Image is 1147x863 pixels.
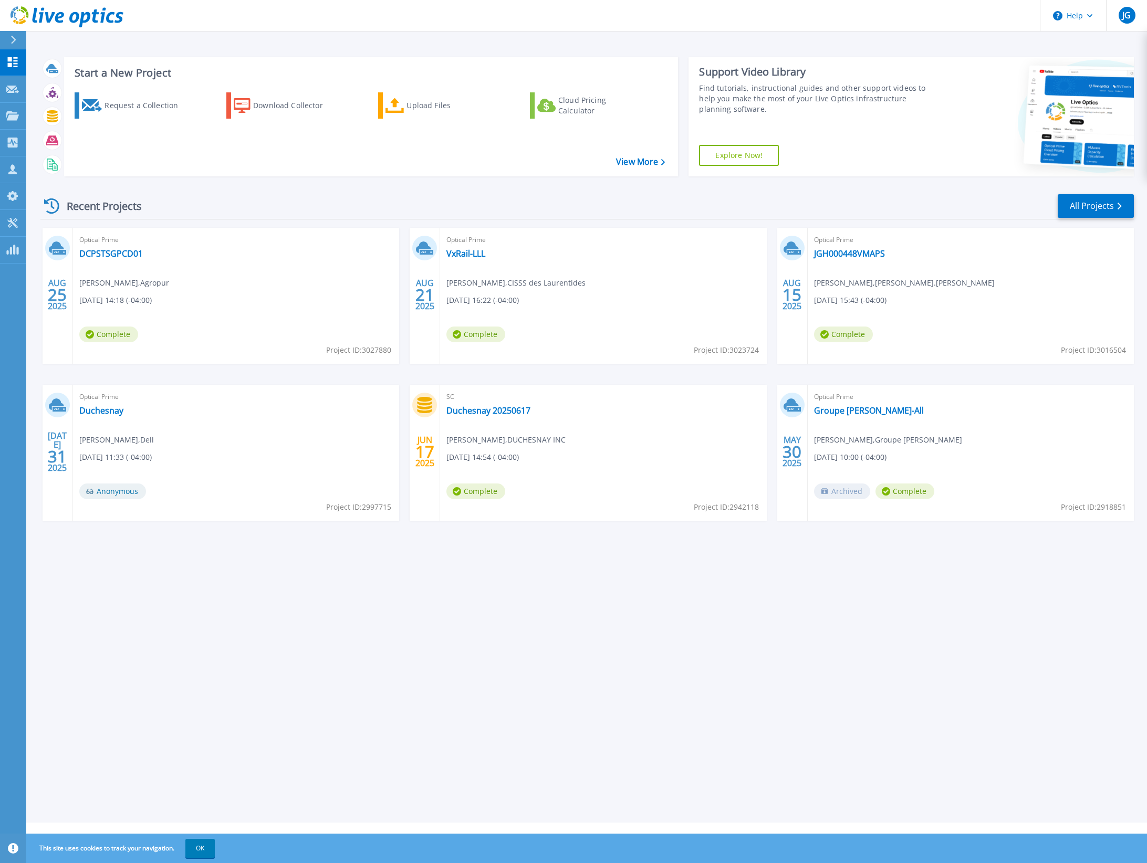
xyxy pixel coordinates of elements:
[47,433,67,471] div: [DATE] 2025
[694,344,759,356] span: Project ID: 3023724
[814,234,1128,246] span: Optical Prime
[446,327,505,342] span: Complete
[814,294,887,306] span: [DATE] 15:43 (-04:00)
[378,92,495,119] a: Upload Files
[253,95,337,116] div: Download Collector
[185,839,215,858] button: OK
[446,434,566,446] span: [PERSON_NAME] , DUCHESNAY INC
[1058,194,1134,218] a: All Projects
[79,234,393,246] span: Optical Prime
[814,405,924,416] a: Groupe [PERSON_NAME]-All
[616,157,665,167] a: View More
[79,434,154,446] span: [PERSON_NAME] , Dell
[79,248,143,259] a: DCPSTSGPCD01
[446,391,760,403] span: SC
[48,290,67,299] span: 25
[814,277,995,289] span: [PERSON_NAME] , [PERSON_NAME].[PERSON_NAME]
[875,483,934,499] span: Complete
[79,483,146,499] span: Anonymous
[75,92,192,119] a: Request a Collection
[530,92,647,119] a: Cloud Pricing Calculator
[446,405,530,416] a: Duchesnay 20250617
[783,447,801,456] span: 30
[79,327,138,342] span: Complete
[558,95,642,116] div: Cloud Pricing Calculator
[105,95,189,116] div: Request a Collection
[406,95,491,116] div: Upload Files
[415,433,435,471] div: JUN 2025
[782,276,802,314] div: AUG 2025
[814,391,1128,403] span: Optical Prime
[40,193,156,219] div: Recent Projects
[79,391,393,403] span: Optical Prime
[29,839,215,858] span: This site uses cookies to track your navigation.
[226,92,343,119] a: Download Collector
[326,501,391,513] span: Project ID: 2997715
[699,65,927,79] div: Support Video Library
[446,248,485,259] a: VxRail-LLL
[79,294,152,306] span: [DATE] 14:18 (-04:00)
[1122,11,1131,19] span: JG
[1061,501,1126,513] span: Project ID: 2918851
[694,501,759,513] span: Project ID: 2942118
[446,451,519,463] span: [DATE] 14:54 (-04:00)
[814,434,962,446] span: [PERSON_NAME] , Groupe [PERSON_NAME]
[783,290,801,299] span: 15
[75,67,665,79] h3: Start a New Project
[79,451,152,463] span: [DATE] 11:33 (-04:00)
[1061,344,1126,356] span: Project ID: 3016504
[47,276,67,314] div: AUG 2025
[446,277,586,289] span: [PERSON_NAME] , CISSS des Laurentides
[79,405,123,416] a: Duchesnay
[699,145,779,166] a: Explore Now!
[814,483,870,499] span: Archived
[415,276,435,314] div: AUG 2025
[814,248,885,259] a: JGH000448VMAPS
[699,83,927,114] div: Find tutorials, instructional guides and other support videos to help you make the most of your L...
[326,344,391,356] span: Project ID: 3027880
[446,234,760,246] span: Optical Prime
[782,433,802,471] div: MAY 2025
[446,294,519,306] span: [DATE] 16:22 (-04:00)
[446,483,505,499] span: Complete
[814,327,873,342] span: Complete
[415,447,434,456] span: 17
[79,277,169,289] span: [PERSON_NAME] , Agropur
[415,290,434,299] span: 21
[48,452,67,461] span: 31
[814,451,887,463] span: [DATE] 10:00 (-04:00)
